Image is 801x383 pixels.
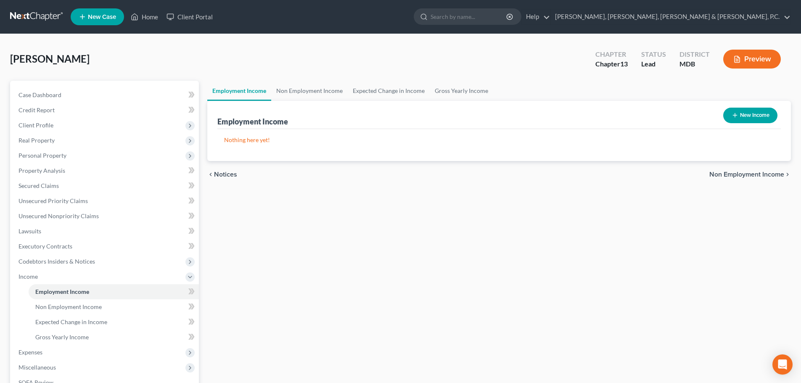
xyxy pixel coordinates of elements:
span: Non Employment Income [35,303,102,310]
span: Real Property [19,137,55,144]
input: Search by name... [431,9,508,24]
span: Income [19,273,38,280]
span: Personal Property [19,152,66,159]
a: Property Analysis [12,163,199,178]
span: Codebtors Insiders & Notices [19,258,95,265]
a: Expected Change in Income [29,314,199,330]
span: Lawsuits [19,227,41,235]
span: Client Profile [19,122,53,129]
div: Chapter [595,59,628,69]
span: 13 [620,60,628,68]
a: Case Dashboard [12,87,199,103]
span: Employment Income [35,288,89,295]
a: Unsecured Priority Claims [12,193,199,209]
span: Unsecured Nonpriority Claims [19,212,99,219]
i: chevron_right [784,171,791,178]
a: Non Employment Income [271,81,348,101]
a: Credit Report [12,103,199,118]
a: Non Employment Income [29,299,199,314]
span: Notices [214,171,237,178]
a: Executory Contracts [12,239,199,254]
a: Gross Yearly Income [430,81,493,101]
div: Status [641,50,666,59]
span: Expected Change in Income [35,318,107,325]
i: chevron_left [207,171,214,178]
span: Non Employment Income [709,171,784,178]
a: Secured Claims [12,178,199,193]
span: Property Analysis [19,167,65,174]
div: Employment Income [217,116,288,127]
div: District [679,50,710,59]
div: Lead [641,59,666,69]
div: MDB [679,59,710,69]
span: Expenses [19,349,42,356]
span: New Case [88,14,116,20]
div: Open Intercom Messenger [772,354,793,375]
button: Non Employment Income chevron_right [709,171,791,178]
span: Miscellaneous [19,364,56,371]
p: Nothing here yet! [224,136,774,144]
span: Case Dashboard [19,91,61,98]
a: Employment Income [207,81,271,101]
button: chevron_left Notices [207,171,237,178]
a: [PERSON_NAME], [PERSON_NAME], [PERSON_NAME] & [PERSON_NAME], P.C. [551,9,790,24]
button: New Income [723,108,777,123]
span: Secured Claims [19,182,59,189]
span: Unsecured Priority Claims [19,197,88,204]
span: Gross Yearly Income [35,333,89,341]
a: Lawsuits [12,224,199,239]
a: Home [127,9,162,24]
a: Unsecured Nonpriority Claims [12,209,199,224]
button: Preview [723,50,781,69]
span: Executory Contracts [19,243,72,250]
span: [PERSON_NAME] [10,53,90,65]
a: Help [522,9,550,24]
span: Credit Report [19,106,55,114]
a: Employment Income [29,284,199,299]
a: Gross Yearly Income [29,330,199,345]
a: Client Portal [162,9,217,24]
div: Chapter [595,50,628,59]
a: Expected Change in Income [348,81,430,101]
